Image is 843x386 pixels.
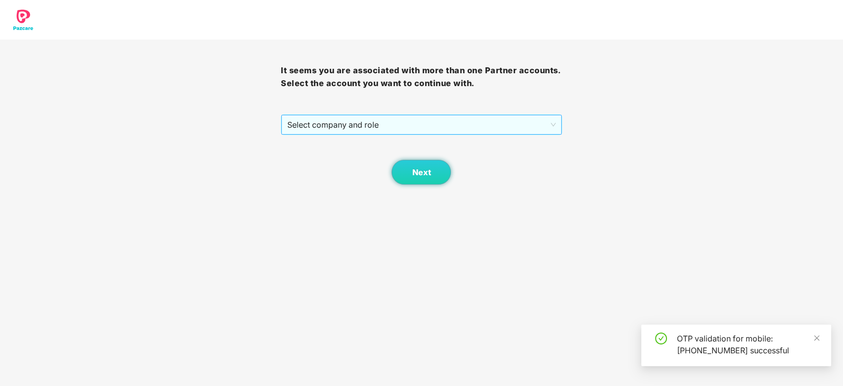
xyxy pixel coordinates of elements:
[677,333,819,356] div: OTP validation for mobile: [PHONE_NUMBER] successful
[287,115,555,134] span: Select company and role
[392,160,451,185] button: Next
[813,335,820,341] span: close
[281,64,562,90] h3: It seems you are associated with more than one Partner accounts. Select the account you want to c...
[655,333,667,344] span: check-circle
[412,168,431,177] span: Next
